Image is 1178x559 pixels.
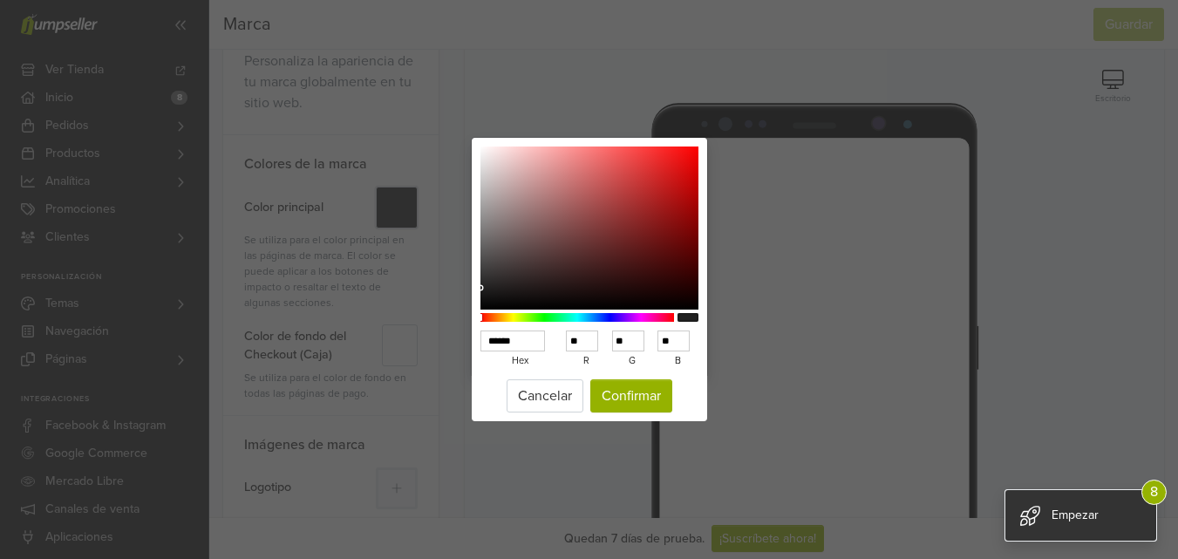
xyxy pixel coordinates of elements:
[566,351,606,372] label: r
[1005,490,1156,541] div: Empezar 8
[1052,508,1099,522] span: Empezar
[657,351,698,372] label: b
[507,379,583,412] button: Cancelar
[1141,480,1167,505] span: 8
[590,379,672,412] button: Confirmar
[612,351,652,372] label: g
[480,351,562,372] label: hex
